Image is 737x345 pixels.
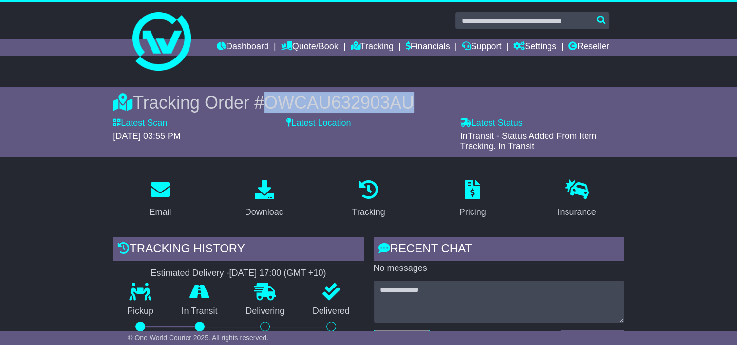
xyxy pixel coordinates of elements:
[143,176,178,222] a: Email
[345,176,391,222] a: Tracking
[352,206,385,219] div: Tracking
[374,237,624,263] div: RECENT CHAT
[557,206,596,219] div: Insurance
[350,39,393,56] a: Tracking
[459,206,486,219] div: Pricing
[374,263,624,274] p: No messages
[239,176,290,222] a: Download
[264,93,414,113] span: OWCAU632903AU
[128,334,268,342] span: © One World Courier 2025. All rights reserved.
[460,118,523,129] label: Latest Status
[286,118,351,129] label: Latest Location
[231,306,299,317] p: Delivering
[462,39,501,56] a: Support
[113,92,624,113] div: Tracking Order #
[245,206,284,219] div: Download
[113,268,363,279] div: Estimated Delivery -
[568,39,609,56] a: Reseller
[460,131,596,152] span: InTransit - Status Added From Item Tracking. In Transit
[281,39,339,56] a: Quote/Book
[513,39,556,56] a: Settings
[299,306,364,317] p: Delivered
[150,206,171,219] div: Email
[113,237,363,263] div: Tracking history
[551,176,602,222] a: Insurance
[113,306,168,317] p: Pickup
[453,176,492,222] a: Pricing
[229,268,326,279] div: [DATE] 17:00 (GMT +10)
[406,39,450,56] a: Financials
[113,131,181,141] span: [DATE] 03:55 PM
[168,306,232,317] p: In Transit
[217,39,269,56] a: Dashboard
[113,118,167,129] label: Latest Scan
